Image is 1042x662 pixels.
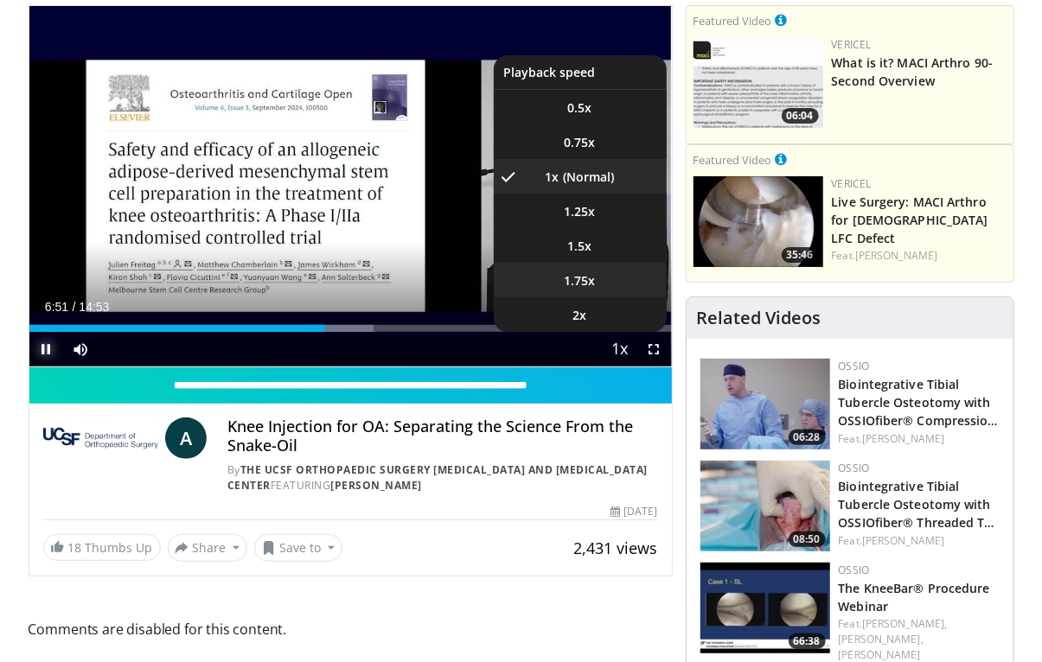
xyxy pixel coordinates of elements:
[565,134,596,151] span: 0.75x
[603,332,637,366] button: Playback Rate
[839,431,1000,447] div: Feat.
[700,563,830,653] img: fc62288f-2adf-48f5-a98b-740dd39a21f3.150x105_q85_crop-smart_upscale.jpg
[68,539,82,556] span: 18
[697,308,821,328] h4: Related Videos
[694,176,823,267] a: 35:46
[782,108,819,124] span: 06:04
[782,247,819,263] span: 35:46
[700,563,830,653] a: 66:38
[855,248,937,263] a: [PERSON_NAME]
[29,618,673,640] span: Comments are disabled for this content.
[700,359,830,449] a: 06:28
[168,534,248,562] button: Share
[694,13,772,29] small: Featured Video
[862,431,944,446] a: [PERSON_NAME]
[839,359,870,373] a: OSSIO
[29,325,672,332] div: Progress Bar
[573,307,587,324] span: 2x
[43,534,161,561] a: 18 Thumbs Up
[700,359,830,449] img: 2fac5f83-3fa8-46d6-96c1-ffb83ee82a09.150x105_q85_crop-smart_upscale.jpg
[832,248,1007,264] div: Feat.
[694,152,772,168] small: Featured Video
[43,417,158,459] img: The UCSF Orthopaedic Surgery Arthritis and Joint Replacement Center
[565,203,596,220] span: 1.25x
[45,300,68,314] span: 6:51
[839,580,990,614] a: The KneeBar® Procedure Webinar
[227,462,658,493] div: By FEATURING
[832,54,994,89] a: What is it? MACI Arthro 90-Second Overview
[29,6,672,367] video-js: Video Player
[64,332,99,366] button: Mute
[862,533,944,548] a: [PERSON_NAME]
[29,332,64,366] button: Pause
[565,272,596,290] span: 1.75x
[574,538,658,558] span: 2,431 views
[832,194,988,246] a: Live Surgery: MACI Arthro for [DEMOGRAPHIC_DATA] LFC Defect
[700,461,830,551] a: 08:50
[839,647,921,662] a: [PERSON_NAME]
[227,462,648,493] a: The UCSF Orthopaedic Surgery [MEDICAL_DATA] and [MEDICAL_DATA] Center
[789,430,826,445] span: 06:28
[839,533,1000,549] div: Feat.
[839,478,995,531] a: Biointegrative Tibial Tubercle Osteotomy with OSSIOfiber® Threaded T…
[700,461,830,551] img: 14934b67-7d06-479f-8b24-1e3c477188f5.150x105_q85_crop-smart_upscale.jpg
[227,417,658,455] h4: Knee Injection for OA: Separating the Science From the Snake-Oil
[637,332,672,366] button: Fullscreen
[832,176,872,191] a: Vericel
[79,300,109,314] span: 14:53
[839,632,924,646] a: [PERSON_NAME],
[839,563,870,577] a: OSSIO
[568,99,592,117] span: 0.5x
[330,478,422,493] a: [PERSON_NAME]
[568,238,592,255] span: 1.5x
[165,417,207,459] a: A
[694,37,823,128] img: aa6cc8ed-3dbf-4b6a-8d82-4a06f68b6688.150x105_q85_crop-smart_upscale.jpg
[694,37,823,128] a: 06:04
[862,616,947,631] a: [PERSON_NAME],
[832,37,872,52] a: Vericel
[546,169,559,186] span: 1x
[839,376,999,429] a: Biointegrative Tibial Tubercle Osteotomy with OSSIOfiber® Compressio…
[839,461,870,475] a: OSSIO
[789,633,826,649] span: 66:38
[73,300,76,314] span: /
[254,534,342,562] button: Save to
[610,504,657,519] div: [DATE]
[694,176,823,267] img: eb023345-1e2d-4374-a840-ddbc99f8c97c.150x105_q85_crop-smart_upscale.jpg
[789,532,826,547] span: 08:50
